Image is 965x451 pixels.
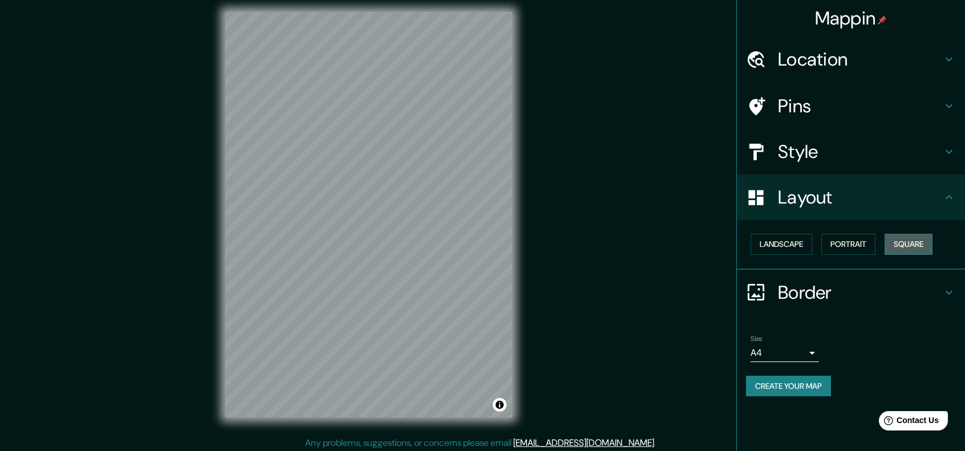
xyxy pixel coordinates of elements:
[778,140,942,163] h4: Style
[778,95,942,117] h4: Pins
[815,7,887,30] h4: Mappin
[737,129,965,174] div: Style
[751,334,763,343] label: Size
[225,12,512,417] canvas: Map
[878,15,887,25] img: pin-icon.png
[863,407,952,438] iframe: Help widget launcher
[513,437,654,449] a: [EMAIL_ADDRESS][DOMAIN_NAME]
[493,398,506,412] button: Toggle attribution
[821,234,875,255] button: Portrait
[778,48,942,71] h4: Location
[778,186,942,209] h4: Layout
[737,270,965,315] div: Border
[885,234,932,255] button: Square
[656,436,658,450] div: .
[746,376,831,397] button: Create your map
[305,436,656,450] p: Any problems, suggestions, or concerns please email .
[737,174,965,220] div: Layout
[658,436,660,450] div: .
[751,234,812,255] button: Landscape
[737,36,965,82] div: Location
[751,344,819,362] div: A4
[737,83,965,129] div: Pins
[778,281,942,304] h4: Border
